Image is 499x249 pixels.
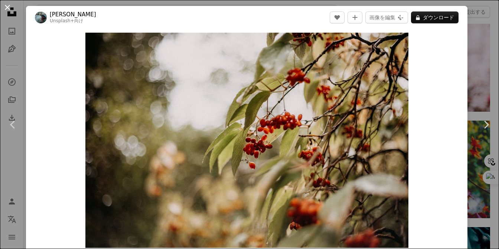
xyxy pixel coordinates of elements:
a: [PERSON_NAME] [50,11,96,18]
button: コレクションに追加する [348,12,362,23]
div: 向け [50,18,96,24]
button: この画像でズームインする [85,33,408,248]
button: 画像を編集 [365,12,408,23]
img: Annie Sprattのプロフィールを見る [35,12,47,23]
img: 木からぶら下がっている赤い果実の束 [85,33,408,248]
button: いいね！ [330,12,345,23]
a: Unsplash+ [50,18,74,23]
button: ダウンロード [411,12,459,23]
a: 次へ [473,89,499,160]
